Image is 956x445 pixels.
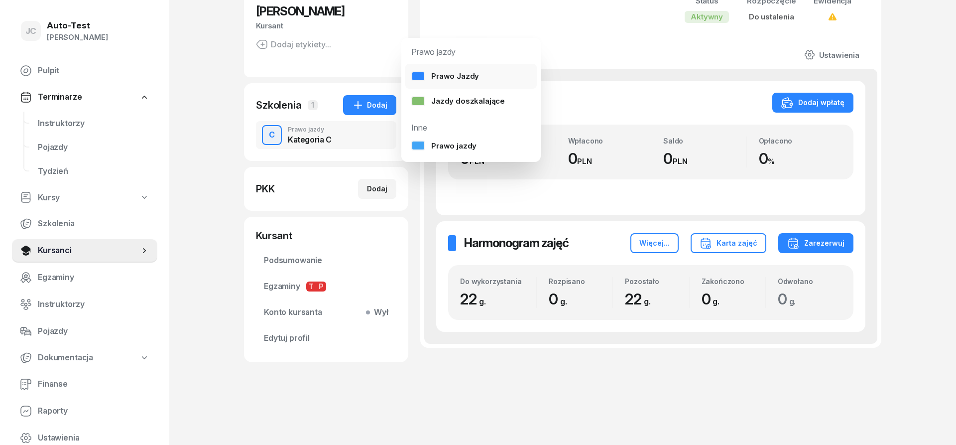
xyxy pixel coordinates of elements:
[38,64,149,77] span: Pulpit
[787,237,844,249] div: Zarezerwuj
[352,99,387,111] div: Dodaj
[700,237,757,249] div: Karta zajęć
[405,114,537,134] div: Inne
[38,432,149,445] span: Ustawienia
[30,112,157,136] a: Instruktorzy
[549,277,612,286] div: Rozpisano
[38,191,60,204] span: Kursy
[256,300,396,324] a: Konto kursantaWył
[38,165,149,178] span: Tydzień
[460,290,490,308] span: 22
[256,98,302,112] div: Szkolenia
[38,298,149,311] span: Instruktorzy
[358,179,396,199] button: Dodaj
[577,156,592,166] small: PLN
[702,290,725,308] span: 0
[308,100,318,110] span: 1
[411,140,477,152] div: Prawo jazdy
[568,137,651,145] div: Wpłacono
[479,297,486,306] small: g.
[38,378,149,391] span: Finanse
[12,59,157,83] a: Pulpit
[370,306,388,319] span: Wył
[38,141,149,154] span: Pojazdy
[256,19,396,32] div: Kursant
[12,319,157,343] a: Pojazdy
[316,282,326,292] span: P
[38,117,149,130] span: Instruktorzy
[464,235,569,251] h2: Harmonogram zajęć
[789,297,796,306] small: g.
[663,137,746,145] div: Saldo
[405,42,537,64] div: Prawo jazdy
[25,27,37,35] span: JC
[38,271,149,284] span: Egzaminy
[264,280,388,293] span: Egzaminy
[691,233,766,253] button: Karta zajęć
[12,293,157,316] a: Instruktorzy
[262,125,282,145] button: C
[38,351,93,364] span: Dokumentacja
[778,290,801,308] span: 0
[30,159,157,183] a: Tydzień
[38,91,82,104] span: Terminarze
[38,217,149,230] span: Szkolenia
[47,21,108,30] div: Auto-Test
[256,121,396,149] button: CPrawo jazdyKategoria C
[778,277,841,286] div: Odwołano
[411,95,505,108] div: Jazdy doszkalające
[12,239,157,263] a: Kursanci
[256,182,275,196] div: PKK
[625,290,655,308] span: 22
[12,372,157,396] a: Finanse
[12,266,157,290] a: Egzaminy
[343,95,396,115] button: Dodaj
[778,233,853,253] button: Zarezerwuj
[781,97,844,109] div: Dodaj wpłatę
[256,38,331,50] button: Dodaj etykiety...
[625,277,689,286] div: Pozostało
[759,137,842,145] div: Opłacono
[411,70,479,83] div: Prawo Jazdy
[759,149,842,168] div: 0
[796,41,867,69] a: Ustawienia
[630,233,679,253] button: Więcej...
[367,183,387,195] div: Dodaj
[256,275,396,298] a: EgzaminyTP
[256,229,396,243] div: Kursant
[568,149,651,168] div: 0
[12,212,157,236] a: Szkolenia
[38,405,149,418] span: Raporty
[12,186,157,209] a: Kursy
[560,297,567,306] small: g.
[265,127,279,144] div: C
[47,31,108,44] div: [PERSON_NAME]
[685,11,729,23] div: Aktywny
[256,4,345,18] span: [PERSON_NAME]
[30,136,157,159] a: Pojazdy
[288,127,332,133] div: Prawo jazdy
[264,254,388,267] span: Podsumowanie
[772,93,853,113] button: Dodaj wpłatę
[38,244,139,257] span: Kursanci
[470,156,484,166] small: PLN
[12,346,157,369] a: Dokumentacja
[12,399,157,423] a: Raporty
[12,86,157,109] a: Terminarze
[460,277,536,286] div: Do wykorzystania
[702,277,765,286] div: Zakończono
[549,290,572,308] span: 0
[306,282,316,292] span: T
[38,325,149,338] span: Pojazdy
[713,297,719,306] small: g.
[256,249,396,273] a: Podsumowanie
[673,156,688,166] small: PLN
[639,237,670,249] div: Więcej...
[768,156,775,166] small: %
[644,297,651,306] small: g.
[663,149,746,168] div: 0
[288,136,332,144] div: Kategoria C
[749,12,794,21] span: Do ustalenia
[264,306,388,319] span: Konto kursanta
